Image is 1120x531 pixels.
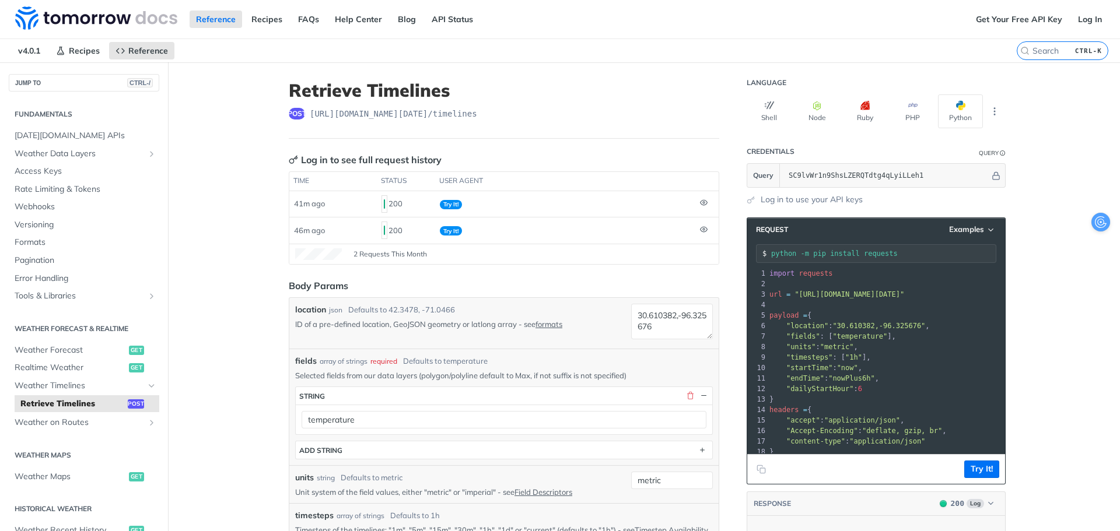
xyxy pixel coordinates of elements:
[1020,46,1030,55] svg: Search
[769,427,947,435] span: : ,
[862,427,942,435] span: "deflate, gzip, br"
[299,392,325,400] div: string
[317,473,335,483] div: string
[289,172,377,191] th: time
[769,364,862,372] span: : ,
[9,342,159,359] a: Weather Forecastget
[15,290,144,302] span: Tools & Libraries
[786,322,828,330] span: "location"
[786,385,854,393] span: "dailyStartHour"
[786,364,832,372] span: "startTime"
[328,10,388,28] a: Help Center
[803,311,807,319] span: =
[15,148,144,160] span: Weather Data Layers
[747,425,767,436] div: 16
[986,103,1003,120] button: More Languages
[769,385,862,393] span: :
[9,270,159,287] a: Error Handling
[970,10,1069,28] a: Get Your Free API Key
[828,374,874,382] span: "nowPlus6h"
[9,109,159,119] h2: Fundamentals
[15,344,126,356] span: Weather Forecast
[20,398,125,410] span: Retrieve Timelines
[109,42,174,59] a: Reference
[337,511,384,521] div: array of strings
[128,45,168,56] span: Reference
[747,164,780,187] button: Query
[769,448,773,456] span: }
[310,108,477,119] span: https://api.tomorrow.io/v4/timelines
[794,94,839,128] button: Node
[786,416,820,424] span: "accept"
[967,499,984,508] span: Log
[9,377,159,395] a: Weather TimelinesHide subpages for Weather Timelines
[747,352,767,363] div: 9
[949,224,984,234] span: Examples
[747,405,767,415] div: 14
[783,164,990,187] input: apikey
[535,319,562,329] a: formats
[747,78,786,87] div: Language
[296,387,712,405] button: string
[849,437,925,445] span: "application/json"
[771,249,996,258] input: Request instructions
[381,220,430,240] div: 200
[292,10,325,28] a: FAQs
[832,332,887,340] span: "temperature"
[129,363,144,372] span: get
[190,10,242,28] a: Reference
[370,356,397,367] div: required
[15,130,156,142] span: [DATE][DOMAIN_NAME] APIs
[15,6,177,30] img: Tomorrow.io Weather API Docs
[9,450,159,460] h2: Weather Maps
[747,331,767,342] div: 7
[837,364,858,372] span: "now"
[15,184,156,195] span: Rate Limiting & Tokens
[9,252,159,269] a: Pagination
[769,437,925,445] span: :
[295,509,334,522] span: timesteps
[820,343,854,351] span: "metric"
[15,395,159,413] a: Retrieve Timelinespost
[794,290,904,298] span: "[URL][DOMAIN_NAME][DATE]"
[403,356,488,367] div: Defaults to temperature
[384,226,385,235] span: 200
[747,342,767,352] div: 8
[15,219,156,231] span: Versioning
[391,10,422,28] a: Blog
[747,373,767,384] div: 11
[329,305,342,315] div: json
[12,42,47,59] span: v4.0.1
[753,460,769,478] button: Copy to clipboard
[979,149,999,157] div: Query
[440,226,462,235] span: Try It!
[747,384,767,394] div: 12
[296,441,712,459] button: ADD string
[750,225,788,234] span: Request
[295,355,317,367] span: fields
[747,94,792,128] button: Shell
[299,446,342,455] div: ADD string
[1000,150,1006,156] i: Information
[295,248,342,260] canvas: Line Graph
[685,391,695,401] button: Delete
[9,145,159,163] a: Weather Data LayersShow subpages for Weather Data Layers
[799,269,833,277] span: requests
[390,510,440,522] div: Defaults to 1h
[753,170,773,181] span: Query
[435,172,695,191] th: user agent
[747,268,767,279] div: 1
[747,321,767,331] div: 6
[9,163,159,180] a: Access Keys
[747,310,767,321] div: 5
[938,94,983,128] button: Python
[147,418,156,427] button: Show subpages for Weather on Routes
[295,370,713,381] p: Selected fields from our data layers (polygon/polyline default to Max, if not suffix is not speci...
[786,437,845,445] span: "content-type"
[769,322,930,330] span: : ,
[440,200,462,209] span: Try It!
[15,201,156,213] span: Webhooks
[147,149,156,159] button: Show subpages for Weather Data Layers
[890,94,935,128] button: PHP
[9,414,159,431] a: Weather on RoutesShow subpages for Weather on Routes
